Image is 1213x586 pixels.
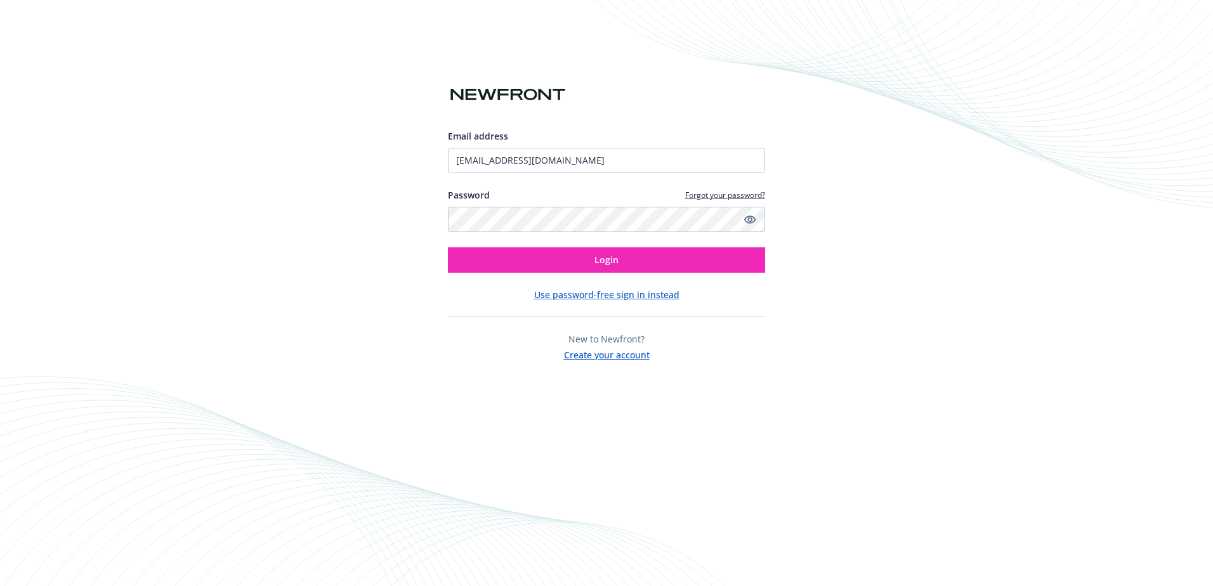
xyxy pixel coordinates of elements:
span: New to Newfront? [568,333,645,345]
img: Newfront logo [448,84,568,106]
a: Show password [742,212,757,227]
input: Enter your password [448,207,765,232]
span: Login [594,254,619,266]
a: Forgot your password? [685,190,765,200]
button: Login [448,247,765,273]
button: Use password-free sign in instead [534,288,679,301]
button: Create your account [564,346,650,361]
label: Password [448,188,490,202]
input: Enter your email [448,148,765,173]
span: Email address [448,130,508,142]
